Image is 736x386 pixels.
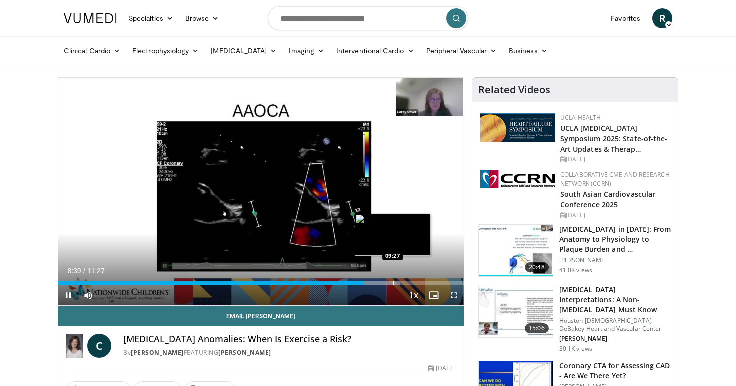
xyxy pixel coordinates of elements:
[559,266,592,274] p: 41.0K views
[478,285,672,353] a: 15:06 [MEDICAL_DATA] Interpretations: A Non-[MEDICAL_DATA] Must Know Houston [DEMOGRAPHIC_DATA] D...
[123,348,455,357] div: By FEATURING
[126,41,205,61] a: Electrophysiology
[123,8,179,28] a: Specialties
[652,8,672,28] a: R
[559,317,672,333] p: Houston [DEMOGRAPHIC_DATA] DeBakey Heart and Vascular Center
[218,348,271,357] a: [PERSON_NAME]
[424,285,444,305] button: Enable picture-in-picture mode
[479,225,553,277] img: 823da73b-7a00-425d-bb7f-45c8b03b10c3.150x105_q85_crop-smart_upscale.jpg
[355,214,430,256] img: image.jpeg
[283,41,330,61] a: Imaging
[78,285,98,305] button: Mute
[64,13,117,23] img: VuMedi Logo
[525,323,549,333] span: 15:06
[58,78,464,306] video-js: Video Player
[67,267,81,275] span: 8:39
[559,345,592,353] p: 30.1K views
[559,335,672,343] p: [PERSON_NAME]
[478,84,550,96] h4: Related Videos
[58,41,126,61] a: Clinical Cardio
[131,348,184,357] a: [PERSON_NAME]
[205,41,283,61] a: [MEDICAL_DATA]
[58,281,464,285] div: Progress Bar
[559,224,672,254] h3: [MEDICAL_DATA] in [DATE]: From Anatomy to Physiology to Plaque Burden and …
[480,170,555,188] img: a04ee3ba-8487-4636-b0fb-5e8d268f3737.png.150x105_q85_autocrop_double_scale_upscale_version-0.2.png
[83,267,85,275] span: /
[480,113,555,142] img: 0682476d-9aca-4ba2-9755-3b180e8401f5.png.150x105_q85_autocrop_double_scale_upscale_version-0.2.png
[479,285,553,337] img: 59f69555-d13b-4130-aa79-5b0c1d5eebbb.150x105_q85_crop-smart_upscale.jpg
[420,41,503,61] a: Peripheral Vascular
[268,6,468,30] input: Search topics, interventions
[560,170,670,188] a: Collaborative CME and Research Network (CCRN)
[58,285,78,305] button: Pause
[560,113,601,122] a: UCLA Health
[58,306,464,326] a: Email [PERSON_NAME]
[179,8,225,28] a: Browse
[560,211,670,220] div: [DATE]
[66,334,83,358] img: Dr. Corey Stiver
[330,41,420,61] a: Interventional Cardio
[503,41,554,61] a: Business
[478,224,672,277] a: 20:48 [MEDICAL_DATA] in [DATE]: From Anatomy to Physiology to Plaque Burden and … [PERSON_NAME] 4...
[525,262,549,272] span: 20:48
[428,364,455,373] div: [DATE]
[560,123,668,154] a: UCLA [MEDICAL_DATA] Symposium 2025: State-of-the-Art Updates & Therap…
[404,285,424,305] button: Playback Rate
[559,285,672,315] h3: [MEDICAL_DATA] Interpretations: A Non-[MEDICAL_DATA] Must Know
[559,361,672,381] h3: Coronary CTA for Assessing CAD - Are We There Yet?
[444,285,464,305] button: Fullscreen
[123,334,455,345] h4: [MEDICAL_DATA] Anomalies: When Is Exercise a Risk?
[605,8,646,28] a: Favorites
[87,334,111,358] a: C
[560,155,670,164] div: [DATE]
[87,267,105,275] span: 11:27
[560,189,656,209] a: South Asian Cardiovascular Conference 2025
[559,256,672,264] p: [PERSON_NAME]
